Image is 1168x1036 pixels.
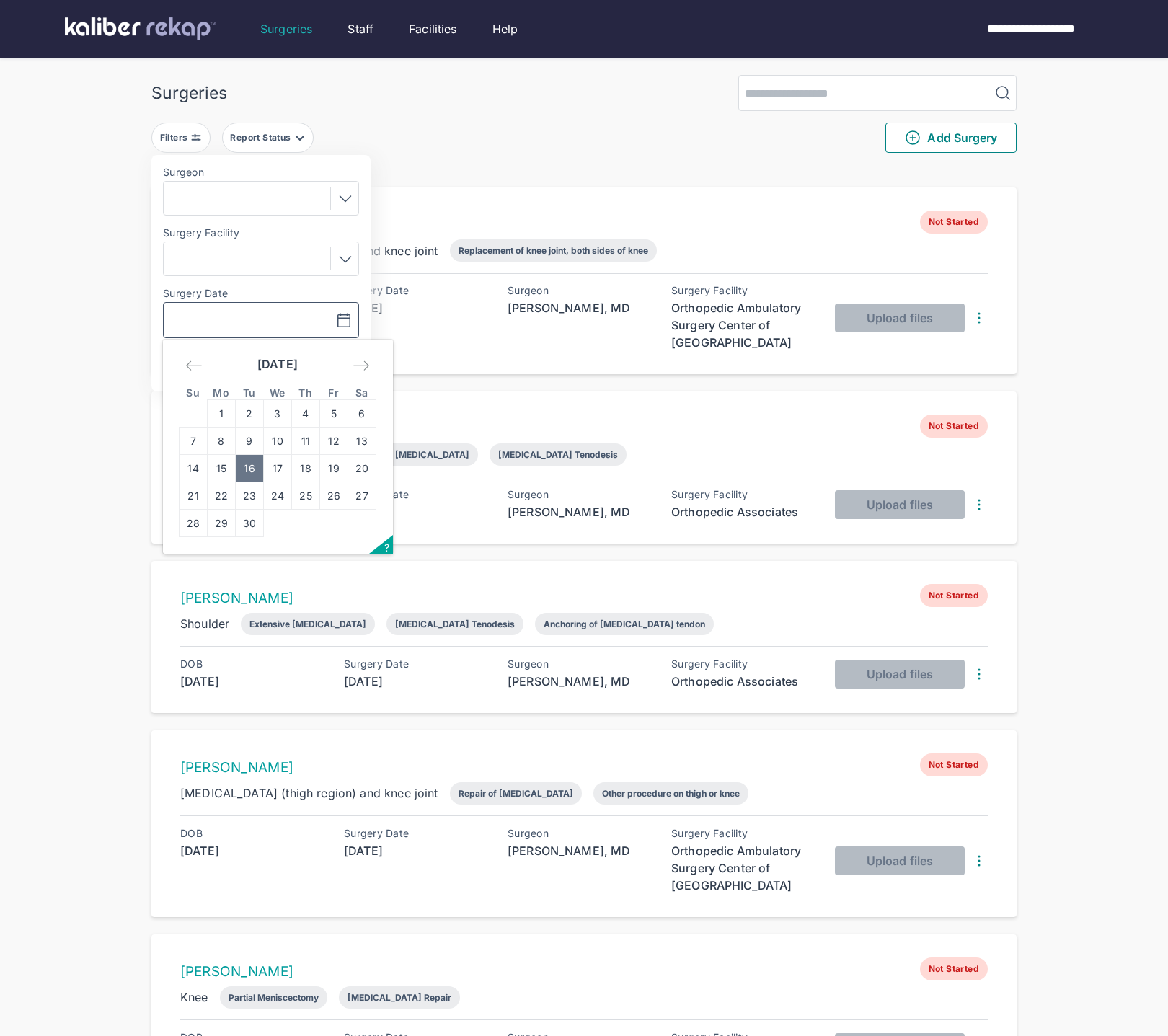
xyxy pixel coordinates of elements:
div: Extensive [MEDICAL_DATA] [249,619,366,629]
td: Saturday, September 20, 2025 [348,455,376,482]
a: [PERSON_NAME] [180,963,293,980]
div: Filters [160,132,191,143]
span: Not Started [920,211,988,234]
div: [PERSON_NAME], MD [508,673,652,690]
td: Monday, September 22, 2025 [208,482,236,510]
div: Surgery Facility [671,658,815,670]
td: Tuesday, September 30, 2025 [236,510,264,537]
div: Surgeries [151,83,227,103]
div: Knee [180,988,208,1006]
small: Fr [328,386,339,399]
div: Anchoring of [MEDICAL_DATA] tendon [544,619,705,629]
a: Help [492,20,518,37]
small: Sa [355,386,368,399]
td: Friday, September 19, 2025 [320,455,348,482]
td: Thursday, September 11, 2025 [292,428,320,455]
div: [DATE] [180,673,324,690]
button: Upload files [835,304,965,332]
img: DotsThreeVertical.31cb0eda.svg [970,665,988,683]
span: Upload files [867,497,933,512]
td: Tuesday, September 16, 2025 [236,455,264,482]
span: Upload files [867,854,933,868]
div: [DATE] [344,503,488,521]
a: Facilities [409,20,457,37]
button: Add Surgery [885,123,1017,153]
div: Surgeon [508,658,652,670]
td: Sunday, September 28, 2025 [180,510,208,537]
td: Tuesday, September 2, 2025 [236,400,264,428]
td: Friday, September 5, 2025 [320,400,348,428]
small: Su [186,386,200,399]
small: We [270,386,286,399]
td: Sunday, September 7, 2025 [180,428,208,455]
span: Upload files [867,667,933,681]
img: DotsThreeVertical.31cb0eda.svg [970,852,988,869]
button: Open the keyboard shortcuts panel. [369,535,393,554]
span: Not Started [920,584,988,607]
small: Tu [243,386,256,399]
div: [DATE] [344,673,488,690]
button: Upload files [835,846,965,875]
button: Filters [151,123,211,153]
img: filter-caret-down-grey.b3560631.svg [294,132,306,143]
label: Surgery Facility [163,227,359,239]
td: Tuesday, September 9, 2025 [236,428,264,455]
td: Monday, September 1, 2025 [208,400,236,428]
div: Orthopedic Associates [671,673,815,690]
label: Surgery Date [163,288,359,299]
div: Orthopedic Associates [671,503,815,521]
span: Not Started [920,957,988,980]
td: Friday, September 12, 2025 [320,428,348,455]
img: MagnifyingGlass.1dc66aab.svg [994,84,1012,102]
span: Upload files [867,311,933,325]
div: [DATE] [344,842,488,859]
div: Other procedure on thigh or knee [602,788,740,799]
button: Upload files [835,660,965,689]
span: Add Surgery [904,129,997,146]
div: Orthopedic Ambulatory Surgery Center of [GEOGRAPHIC_DATA] [671,842,815,894]
td: Friday, September 26, 2025 [320,482,348,510]
td: Wednesday, September 24, 2025 [264,482,292,510]
img: DotsThreeVertical.31cb0eda.svg [970,496,988,513]
div: Surgeon [508,828,652,839]
td: Thursday, September 4, 2025 [292,400,320,428]
div: Surgery Date [344,285,488,296]
span: Not Started [920,415,988,438]
td: Monday, September 29, 2025 [208,510,236,537]
button: Report Status [222,123,314,153]
div: Extensive [MEDICAL_DATA] [353,449,469,460]
div: Repair of [MEDICAL_DATA] [459,788,573,799]
div: [PERSON_NAME], MD [508,842,652,859]
div: Surgery Facility [671,828,815,839]
div: [MEDICAL_DATA] Repair [348,992,451,1003]
div: Surgeon [508,489,652,500]
small: Th [298,386,312,399]
span: ? [384,541,389,554]
div: Move backward to switch to the previous month. [179,353,209,378]
div: Surgery Date [344,489,488,500]
div: Surgery Facility [671,489,815,500]
a: Surgeries [260,20,312,37]
div: Surgery Date [344,828,488,839]
img: DotsThreeVertical.31cb0eda.svg [970,309,988,327]
label: Surgeon [163,167,359,178]
a: [PERSON_NAME] [180,759,293,776]
img: faders-horizontal-grey.d550dbda.svg [190,132,202,143]
div: Orthopedic Ambulatory Surgery Center of [GEOGRAPHIC_DATA] [671,299,815,351]
div: [MEDICAL_DATA] (thigh region) and knee joint [180,784,438,802]
div: Surgery Date [344,658,488,670]
div: [MEDICAL_DATA] Tenodesis [395,619,515,629]
div: Surgeon [508,285,652,296]
div: Replacement of knee joint, both sides of knee [459,245,648,256]
td: Saturday, September 6, 2025 [348,400,376,428]
a: [PERSON_NAME] [180,590,293,606]
div: DOB [180,658,324,670]
div: [DATE] [344,299,488,316]
div: [MEDICAL_DATA] Tenodesis [498,449,618,460]
div: Partial Meniscectomy [229,992,319,1003]
strong: [DATE] [257,357,298,371]
td: Saturday, September 13, 2025 [348,428,376,455]
td: Monday, September 15, 2025 [208,455,236,482]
